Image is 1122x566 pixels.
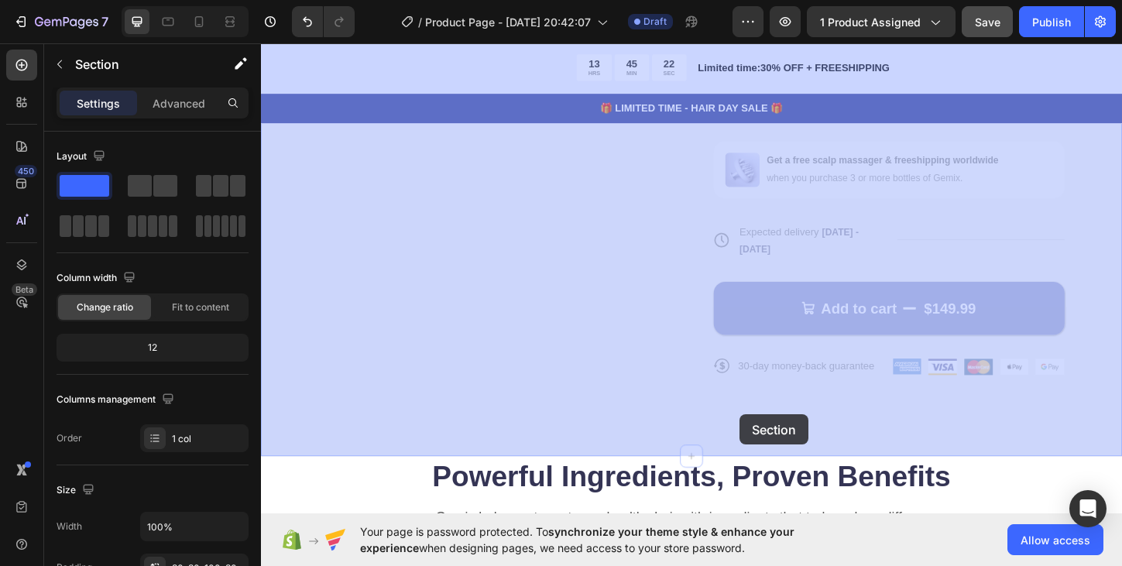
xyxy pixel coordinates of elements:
span: Draft [643,15,667,29]
span: Product Page - [DATE] 20:42:07 [425,14,591,30]
span: Fit to content [172,300,229,314]
span: synchronize your theme style & enhance your experience [360,525,794,554]
button: 1 product assigned [807,6,956,37]
button: Allow access [1007,524,1103,555]
p: Section [75,55,202,74]
button: Publish [1019,6,1084,37]
div: Order [57,431,82,445]
p: 7 [101,12,108,31]
div: Width [57,520,82,533]
div: Columns management [57,389,177,410]
div: 1 col [172,432,245,446]
span: / [418,14,422,30]
div: 450 [15,165,37,177]
button: 7 [6,6,115,37]
span: Save [975,15,1000,29]
span: Change ratio [77,300,133,314]
button: Save [962,6,1013,37]
span: Your page is password protected. To when designing pages, we need access to your store password. [360,523,855,556]
input: Auto [141,513,248,540]
p: Settings [77,95,120,111]
span: Allow access [1021,532,1090,548]
div: Column width [57,268,139,289]
iframe: Design area [261,42,1122,516]
div: Size [57,480,98,501]
div: 12 [60,337,245,358]
p: Advanced [153,95,205,111]
div: Open Intercom Messenger [1069,490,1107,527]
div: Undo/Redo [292,6,355,37]
div: Layout [57,146,108,167]
span: 1 product assigned [820,14,921,30]
div: Publish [1032,14,1071,30]
div: Beta [12,283,37,296]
